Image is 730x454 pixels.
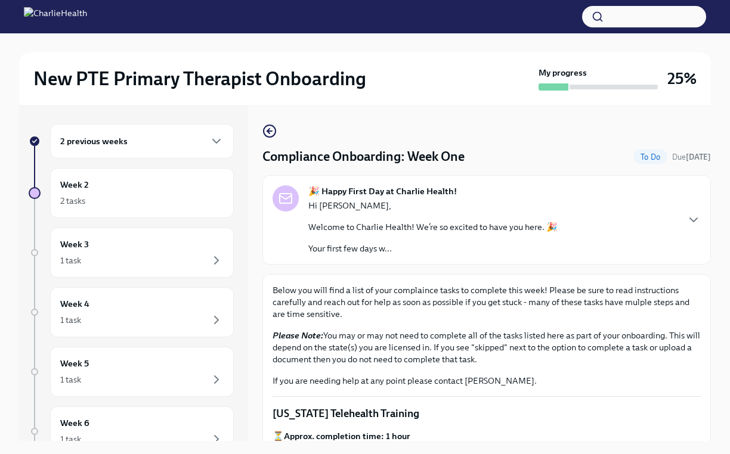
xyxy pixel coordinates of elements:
[672,153,711,161] span: Due
[60,178,89,191] h6: Week 2
[29,168,234,218] a: Week 22 tasks
[308,242,558,254] p: Your first few days w...
[60,374,81,385] div: 1 task
[273,330,323,341] strong: Please Note:
[29,287,234,337] a: Week 41 task
[60,135,128,148] h6: 2 previous weeks
[284,431,410,441] strong: Approx. completion time: 1 hour
[686,153,711,161] strong: [DATE]
[33,67,366,91] h2: New PTE Primary Therapist Onboarding
[60,195,85,207] div: 2 tasks
[667,68,697,89] h3: 25%
[273,284,701,320] p: Below you will find a list of your complaince tasks to complete this week! Please be sure to read...
[262,148,465,166] h4: Compliance Onboarding: Week One
[60,416,89,430] h6: Week 6
[273,430,701,442] p: ⏳
[24,7,87,26] img: CharlieHealth
[60,254,81,266] div: 1 task
[60,314,81,326] div: 1 task
[633,153,667,161] span: To Do
[60,357,89,370] h6: Week 5
[29,347,234,397] a: Week 51 task
[60,297,89,310] h6: Week 4
[29,228,234,278] a: Week 31 task
[50,124,234,158] div: 2 previous weeks
[539,67,587,79] strong: My progress
[308,221,558,233] p: Welcome to Charlie Health! We’re so excited to have you here. 🎉
[273,329,701,365] p: You may or may not need to complete all of the tasks listed here as part of your onboarding. This...
[273,406,701,421] p: [US_STATE] Telehealth Training
[308,185,457,197] strong: 🎉 Happy First Day at Charlie Health!
[60,433,81,445] div: 1 task
[308,200,558,212] p: Hi [PERSON_NAME],
[273,375,701,387] p: If you are needing help at any point please contact [PERSON_NAME].
[60,238,89,251] h6: Week 3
